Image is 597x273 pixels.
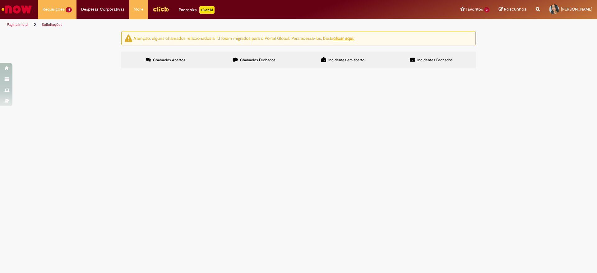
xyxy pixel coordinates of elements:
div: Padroniza [179,6,215,14]
span: [PERSON_NAME] [561,7,592,12]
span: Favoritos [466,6,483,12]
span: Incidentes Fechados [417,58,453,62]
span: 14 [66,7,72,12]
ul: Trilhas de página [5,19,393,30]
span: Despesas Corporativas [81,6,124,12]
span: Chamados Abertos [153,58,185,62]
span: Rascunhos [504,6,526,12]
span: Requisições [43,6,64,12]
span: Chamados Fechados [240,58,275,62]
img: ServiceNow [1,3,33,16]
a: Solicitações [42,22,62,27]
a: Rascunhos [499,7,526,12]
span: Incidentes em aberto [328,58,364,62]
p: +GenAi [199,6,215,14]
a: Página inicial [7,22,28,27]
ng-bind-html: Atenção: alguns chamados relacionados a T.I foram migrados para o Portal Global. Para acessá-los,... [133,35,354,41]
span: More [134,6,143,12]
a: clicar aqui. [333,35,354,41]
img: click_logo_yellow_360x200.png [153,4,169,14]
span: 3 [484,7,489,12]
